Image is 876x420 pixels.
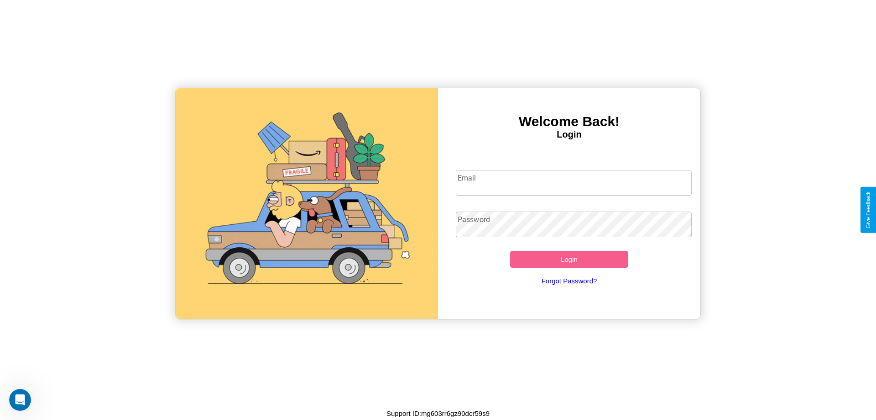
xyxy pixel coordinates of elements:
[438,129,700,140] h4: Login
[9,389,31,411] iframe: Intercom live chat
[865,191,871,229] div: Give Feedback
[510,251,628,268] button: Login
[438,114,700,129] h3: Welcome Back!
[176,88,438,319] img: gif
[451,268,688,294] a: Forgot Password?
[386,407,490,420] p: Support ID: mg603rr6gz90dcr59s9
